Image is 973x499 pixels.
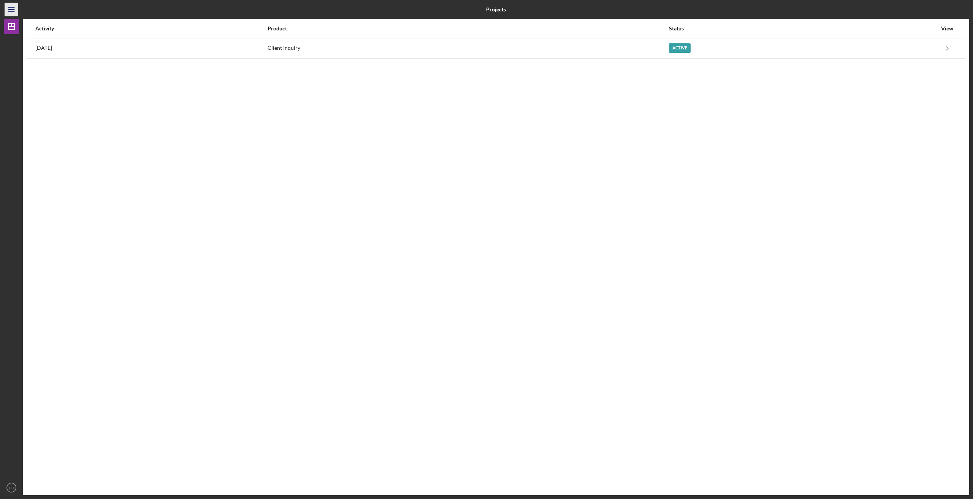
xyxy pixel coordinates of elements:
div: Status [669,25,937,32]
div: Client Inquiry [268,39,668,58]
b: Projects [486,6,506,13]
text: CC [9,486,14,490]
time: 2025-08-09 18:29 [35,45,52,51]
button: CC [4,480,19,495]
div: Product [268,25,668,32]
div: View [938,25,957,32]
div: Activity [35,25,267,32]
div: Active [669,43,691,53]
